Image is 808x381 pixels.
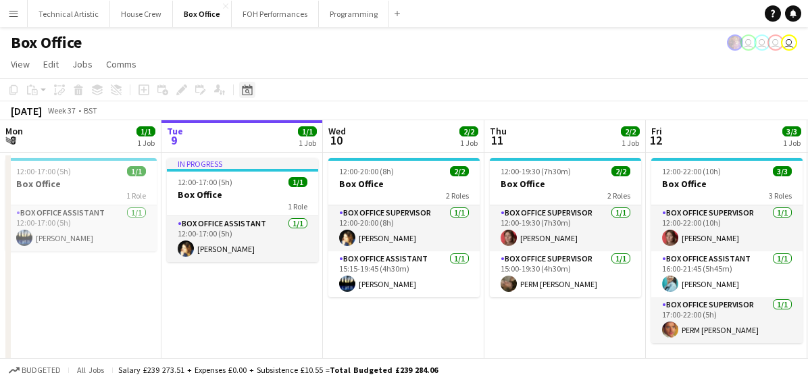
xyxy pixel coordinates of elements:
[651,178,803,190] h3: Box Office
[5,55,35,73] a: View
[490,178,641,190] h3: Box Office
[662,166,721,176] span: 12:00-22:00 (10h)
[173,1,232,27] button: Box Office
[16,166,71,176] span: 12:00-17:00 (5h)
[319,1,389,27] button: Programming
[11,58,30,70] span: View
[651,297,803,343] app-card-role: Box Office Supervisor1/117:00-22:00 (5h)PERM [PERSON_NAME]
[106,58,136,70] span: Comms
[167,125,183,137] span: Tue
[288,177,307,187] span: 1/1
[11,32,82,53] h1: Box Office
[5,158,157,251] app-job-card: 12:00-17:00 (5h)1/1Box Office1 RoleBox Office Assistant1/112:00-17:00 (5h)[PERSON_NAME]
[178,177,232,187] span: 12:00-17:00 (5h)
[611,166,630,176] span: 2/2
[74,365,107,375] span: All jobs
[727,34,743,51] app-user-avatar: Frazer Mclean
[490,158,641,297] app-job-card: 12:00-19:30 (7h30m)2/2Box Office2 RolesBox Office Supervisor1/112:00-19:30 (7h30m)[PERSON_NAME]Bo...
[490,251,641,297] app-card-role: Box Office Supervisor1/115:00-19:30 (4h30m)PERM [PERSON_NAME]
[167,158,318,262] app-job-card: In progress12:00-17:00 (5h)1/1Box Office1 RoleBox Office Assistant1/112:00-17:00 (5h)[PERSON_NAME]
[488,132,507,148] span: 11
[5,205,157,251] app-card-role: Box Office Assistant1/112:00-17:00 (5h)[PERSON_NAME]
[459,126,478,136] span: 2/2
[651,158,803,343] app-job-card: 12:00-22:00 (10h)3/3Box Office3 RolesBox Office Supervisor1/112:00-22:00 (10h)[PERSON_NAME]Box Of...
[165,132,183,148] span: 9
[607,190,630,201] span: 2 Roles
[328,158,480,297] app-job-card: 12:00-20:00 (8h)2/2Box Office2 RolesBox Office Supervisor1/112:00-20:00 (8h)[PERSON_NAME]Box Offi...
[326,132,346,148] span: 10
[622,138,639,148] div: 1 Job
[773,166,792,176] span: 3/3
[651,125,662,137] span: Fri
[167,216,318,262] app-card-role: Box Office Assistant1/112:00-17:00 (5h)[PERSON_NAME]
[328,125,346,137] span: Wed
[167,158,318,169] div: In progress
[126,190,146,201] span: 1 Role
[232,1,319,27] button: FOH Performances
[490,205,641,251] app-card-role: Box Office Supervisor1/112:00-19:30 (7h30m)[PERSON_NAME]
[5,125,23,137] span: Mon
[45,105,78,116] span: Week 37
[118,365,438,375] div: Salary £239 273.51 + Expenses £0.00 + Subsistence £10.55 =
[328,205,480,251] app-card-role: Box Office Supervisor1/112:00-20:00 (8h)[PERSON_NAME]
[651,205,803,251] app-card-role: Box Office Supervisor1/112:00-22:00 (10h)[PERSON_NAME]
[5,178,157,190] h3: Box Office
[450,166,469,176] span: 2/2
[127,166,146,176] span: 1/1
[328,178,480,190] h3: Box Office
[67,55,98,73] a: Jobs
[754,34,770,51] app-user-avatar: Millie Haldane
[22,365,61,375] span: Budgeted
[330,365,438,375] span: Total Budgeted £239 284.06
[299,138,316,148] div: 1 Job
[101,55,142,73] a: Comms
[3,132,23,148] span: 8
[446,190,469,201] span: 2 Roles
[328,251,480,297] app-card-role: Box Office Assistant1/115:15-19:45 (4h30m)[PERSON_NAME]
[7,363,63,378] button: Budgeted
[43,58,59,70] span: Edit
[110,1,173,27] button: House Crew
[740,34,757,51] app-user-avatar: Millie Haldane
[621,126,640,136] span: 2/2
[339,166,394,176] span: 12:00-20:00 (8h)
[651,251,803,297] app-card-role: Box Office Assistant1/116:00-21:45 (5h45m)[PERSON_NAME]
[38,55,64,73] a: Edit
[501,166,571,176] span: 12:00-19:30 (7h30m)
[782,126,801,136] span: 3/3
[11,104,42,118] div: [DATE]
[137,138,155,148] div: 1 Job
[781,34,797,51] app-user-avatar: Liveforce Admin
[649,132,662,148] span: 12
[288,201,307,211] span: 1 Role
[28,1,110,27] button: Technical Artistic
[769,190,792,201] span: 3 Roles
[84,105,97,116] div: BST
[167,188,318,201] h3: Box Office
[136,126,155,136] span: 1/1
[490,125,507,137] span: Thu
[298,126,317,136] span: 1/1
[72,58,93,70] span: Jobs
[767,34,784,51] app-user-avatar: Millie Haldane
[460,138,478,148] div: 1 Job
[783,138,801,148] div: 1 Job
